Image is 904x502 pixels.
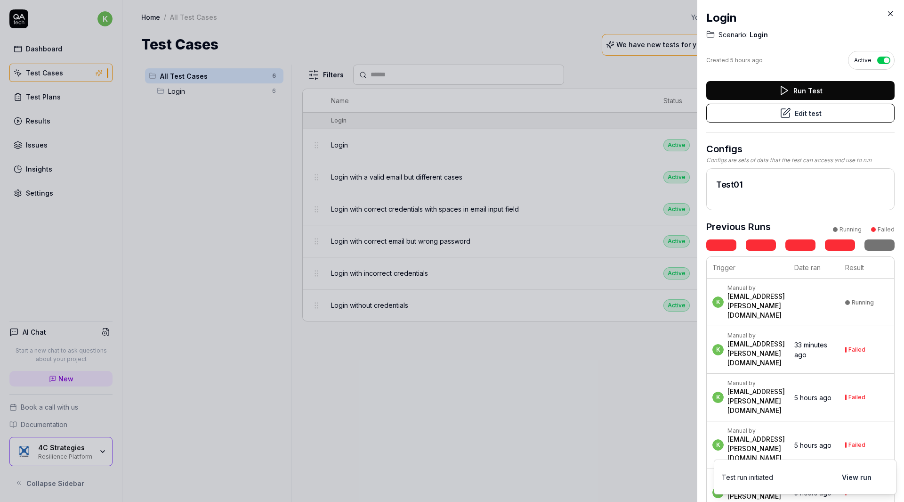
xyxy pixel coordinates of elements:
h2: Test01 [716,178,885,191]
th: Result [839,257,894,279]
div: Failed [848,395,865,400]
div: Manual by [727,427,785,435]
time: 5 hours ago [794,441,831,449]
button: Edit test [706,104,895,123]
span: k [712,487,724,498]
div: [EMAIL_ADDRESS][PERSON_NAME][DOMAIN_NAME] [727,292,785,320]
div: Running [852,299,874,306]
button: View run [836,468,877,486]
div: [EMAIL_ADDRESS][PERSON_NAME][DOMAIN_NAME] [727,435,785,463]
h3: Configs [706,142,895,156]
div: Failed [878,225,895,234]
th: Trigger [707,257,789,279]
div: Manual by [727,332,785,339]
span: Login [748,30,768,40]
time: 33 minutes ago [794,341,827,359]
time: 5 hours ago [730,57,763,64]
div: Running [839,225,862,234]
div: Failed [848,490,865,495]
div: Manual by [727,379,785,387]
div: Configs are sets of data that the test can access and use to run [706,156,895,165]
div: [EMAIL_ADDRESS][PERSON_NAME][DOMAIN_NAME] [727,387,785,415]
div: Manual by [727,284,785,292]
time: 5 hours ago [794,394,831,402]
div: Failed [848,442,865,448]
th: Date ran [789,257,839,279]
span: k [712,392,724,403]
span: k [712,439,724,451]
span: Active [854,56,872,65]
div: Test run initiated [722,472,773,482]
div: Failed [848,347,865,353]
span: k [712,296,724,308]
span: k [712,344,724,355]
time: 5 hours ago [794,489,831,497]
button: Run Test [706,81,895,100]
div: Created [706,56,763,65]
h2: Login [706,9,895,26]
div: [EMAIL_ADDRESS][PERSON_NAME][DOMAIN_NAME] [727,339,785,368]
span: Scenario: [718,30,748,40]
h3: Previous Runs [706,220,771,234]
